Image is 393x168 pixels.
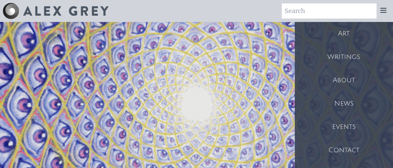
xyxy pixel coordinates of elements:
[295,45,393,69] a: Writings
[295,22,393,45] a: Art
[295,139,393,162] a: Contact
[295,92,393,115] a: News
[295,69,393,92] a: About
[295,115,393,139] a: Events
[282,3,377,19] input: Search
